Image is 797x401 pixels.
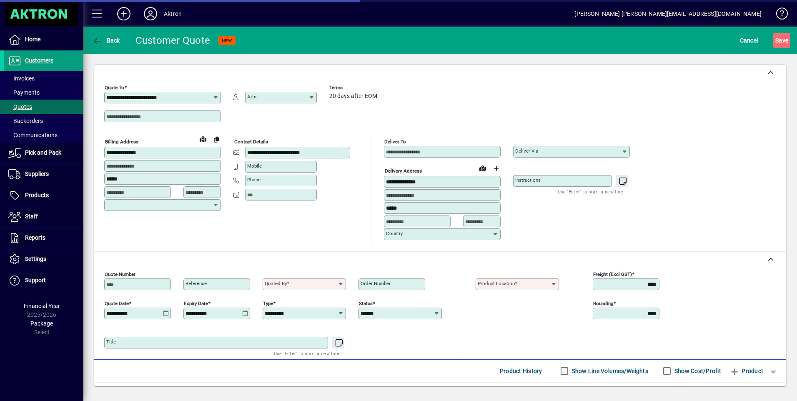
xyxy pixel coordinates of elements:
a: Settings [4,249,83,270]
a: View on map [476,161,489,175]
mat-hint: Use 'Enter' to start a new line [274,348,339,358]
span: Customers [25,57,53,64]
button: Product History [496,363,546,378]
mat-label: Rounding [593,300,613,306]
span: Staff [25,213,38,220]
button: Choose address [489,162,503,175]
mat-label: Mobile [247,163,262,169]
mat-label: Expiry date [184,300,208,306]
mat-label: Type [263,300,273,306]
span: Quotes [8,103,32,110]
button: Save [773,33,790,48]
label: Show Cost/Profit [673,367,721,375]
mat-label: Deliver via [515,148,538,154]
span: Backorders [8,118,43,124]
button: Profile [137,6,164,21]
mat-label: Title [106,339,116,345]
mat-label: Phone [247,177,261,183]
a: Pick and Pack [4,143,83,163]
span: Home [25,36,40,43]
a: Staff [4,206,83,227]
span: S [775,37,779,44]
span: Invoices [8,75,35,82]
span: Reports [25,234,45,241]
mat-label: Deliver To [384,139,406,145]
span: Product History [500,364,542,378]
span: 20 days after EOM [329,93,377,100]
mat-label: Country [386,231,403,236]
mat-hint: Use 'Enter' to start a new line [558,187,623,196]
mat-label: Instructions [515,177,541,183]
a: Quotes [4,100,83,114]
span: Financial Year [24,303,60,309]
a: Payments [4,85,83,100]
span: NEW [222,38,232,43]
button: Add [110,6,137,21]
span: Cancel [740,34,758,47]
mat-label: Reference [185,281,207,286]
a: Invoices [4,71,83,85]
span: Suppliers [25,170,49,177]
span: Product [729,364,763,378]
mat-label: Quote number [105,271,135,277]
label: Show Line Volumes/Weights [570,367,648,375]
a: Home [4,29,83,50]
a: Products [4,185,83,206]
span: Terms [329,85,379,90]
a: Support [4,270,83,291]
div: [PERSON_NAME] [PERSON_NAME][EMAIL_ADDRESS][DOMAIN_NAME] [574,7,762,20]
a: View on map [196,132,210,145]
span: Support [25,277,46,283]
span: Payments [8,89,40,96]
span: Products [25,192,49,198]
span: Back [92,37,120,44]
app-page-header-button: Back [83,33,129,48]
span: Settings [25,256,46,262]
span: Package [30,320,53,327]
div: Customer Quote [135,34,211,47]
mat-label: Order number [361,281,391,286]
a: Communications [4,128,83,142]
div: Aktron [164,7,182,20]
span: ave [775,34,788,47]
a: Knowledge Base [770,2,787,29]
mat-label: Freight (excl GST) [593,271,632,277]
mat-label: Status [359,300,373,306]
mat-label: Quote date [105,300,129,306]
span: Pick and Pack [25,149,61,156]
button: Product [725,363,767,378]
span: Communications [8,132,58,138]
mat-label: Attn [247,94,256,100]
mat-label: Quoted by [265,281,287,286]
button: Back [90,33,122,48]
mat-label: Product location [478,281,515,286]
a: Reports [4,228,83,248]
button: Copy to Delivery address [210,133,223,146]
a: Backorders [4,114,83,128]
a: Suppliers [4,164,83,185]
button: Cancel [738,33,760,48]
mat-label: Quote To [105,85,124,90]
